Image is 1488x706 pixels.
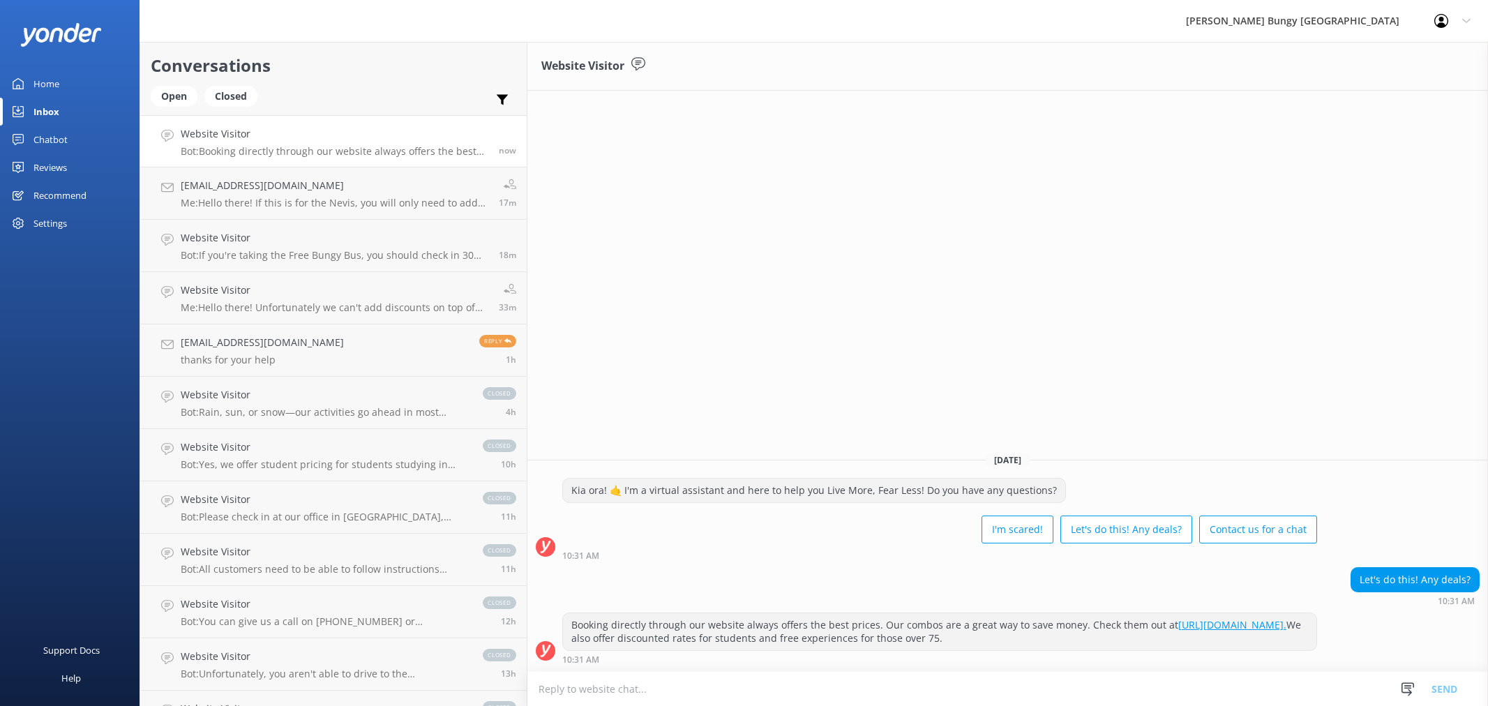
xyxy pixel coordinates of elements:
h4: Website Visitor [181,283,488,298]
span: closed [483,387,516,400]
div: Chatbot [33,126,68,153]
h4: Website Visitor [181,387,469,403]
a: Website VisitorBot:You can give us a call on [PHONE_NUMBER] or [PHONE_NUMBER] to chat with a crew... [140,586,527,638]
span: Reply [479,335,516,347]
p: Bot: Rain, sun, or snow—our activities go ahead in most weather conditions, and it makes for an e... [181,406,469,419]
a: [URL][DOMAIN_NAME]. [1178,618,1286,631]
span: 11:16pm 16-Aug-2025 (UTC +12:00) Pacific/Auckland [501,511,516,523]
span: 09:26am 17-Aug-2025 (UTC +12:00) Pacific/Auckland [506,354,516,366]
span: 12:15am 17-Aug-2025 (UTC +12:00) Pacific/Auckland [501,458,516,470]
h4: Website Visitor [181,492,469,507]
p: thanks for your help [181,354,344,366]
button: I'm scared! [982,516,1053,543]
p: Bot: If you're taking the Free Bungy Bus, you should check in 30 minutes before the bus departure... [181,249,488,262]
h4: Website Visitor [181,544,469,559]
p: Bot: Please check in at our office in [GEOGRAPHIC_DATA], located at [STREET_ADDRESS] Our buses de... [181,511,469,523]
a: Website VisitorMe:Hello there! Unfortunately we can't add discounts on top of discounts, so you w... [140,272,527,324]
p: Me: Hello there! Unfortunately we can't add discounts on top of discounts, so you would need to c... [181,301,488,314]
span: 10:14am 17-Aug-2025 (UTC +12:00) Pacific/Auckland [499,249,516,261]
h4: [EMAIL_ADDRESS][DOMAIN_NAME] [181,178,488,193]
div: Home [33,70,59,98]
h4: Website Visitor [181,649,469,664]
p: Bot: Unfortunately, you aren't able to drive to the [GEOGRAPHIC_DATA] site as it is on private pr... [181,668,469,680]
div: Let's do this! Any deals? [1351,568,1479,592]
div: Settings [33,209,67,237]
p: Bot: All customers need to be able to follow instructions provided by our crew. For the Sky Jump ... [181,563,469,576]
h3: Website Visitor [541,57,624,75]
strong: 10:31 AM [562,656,599,664]
div: 10:31am 17-Aug-2025 (UTC +12:00) Pacific/Auckland [562,654,1318,664]
span: 10:14am 17-Aug-2025 (UTC +12:00) Pacific/Auckland [499,197,516,209]
button: Contact us for a chat [1199,516,1317,543]
div: Help [61,664,81,692]
p: Bot: Booking directly through our website always offers the best prices. Our combos are a great w... [181,145,488,158]
a: Website VisitorBot:If you're taking the Free Bungy Bus, you should check in 30 minutes before the... [140,220,527,272]
span: closed [483,544,516,557]
a: Website VisitorBot:All customers need to be able to follow instructions provided by our crew. For... [140,534,527,586]
div: Booking directly through our website always offers the best prices. Our combos are a great way to... [563,613,1317,650]
h2: Conversations [151,52,516,79]
a: Website VisitorBot:Rain, sun, or snow—our activities go ahead in most weather conditions, and it ... [140,377,527,429]
div: Closed [204,86,257,107]
h4: Website Visitor [181,230,488,246]
span: 09:59am 17-Aug-2025 (UTC +12:00) Pacific/Auckland [499,301,516,313]
a: Open [151,88,204,103]
a: Website VisitorBot:Yes, we offer student pricing for students studying in domestic NZ institution... [140,429,527,481]
span: 09:24pm 16-Aug-2025 (UTC +12:00) Pacific/Auckland [501,668,516,679]
div: Inbox [33,98,59,126]
h4: Website Visitor [181,440,469,455]
p: Bot: You can give us a call on [PHONE_NUMBER] or [PHONE_NUMBER] to chat with a crew member. Our o... [181,615,469,628]
span: closed [483,649,516,661]
div: Reviews [33,153,67,181]
div: 10:31am 17-Aug-2025 (UTC +12:00) Pacific/Auckland [562,550,1318,560]
a: Website VisitorBot:Unfortunately, you aren't able to drive to the [GEOGRAPHIC_DATA] site as it is... [140,638,527,691]
span: 09:33pm 16-Aug-2025 (UTC +12:00) Pacific/Auckland [501,615,516,627]
button: Let's do this! Any deals? [1060,516,1192,543]
h4: Website Visitor [181,596,469,612]
strong: 10:31 AM [562,552,599,560]
strong: 10:31 AM [1438,597,1475,606]
p: Me: Hello there! If this is for the Nevis, you will only need to add one $50 spectator (your wife... [181,197,488,209]
div: 10:31am 17-Aug-2025 (UTC +12:00) Pacific/Auckland [1351,596,1480,606]
a: [EMAIL_ADDRESS][DOMAIN_NAME]Me:Hello there! If this is for the Nevis, you will only need to add o... [140,167,527,220]
a: Closed [204,88,264,103]
h4: Website Visitor [181,126,488,142]
a: [EMAIL_ADDRESS][DOMAIN_NAME]thanks for your helpReply1h [140,324,527,377]
a: Website VisitorBot:Please check in at our office in [GEOGRAPHIC_DATA], located at [STREET_ADDRESS... [140,481,527,534]
span: 06:20am 17-Aug-2025 (UTC +12:00) Pacific/Auckland [506,406,516,418]
a: Website VisitorBot:Booking directly through our website always offers the best prices. Our combos... [140,115,527,167]
div: Support Docs [43,636,100,664]
span: 10:41pm 16-Aug-2025 (UTC +12:00) Pacific/Auckland [501,563,516,575]
img: yonder-white-logo.png [21,23,101,46]
div: Open [151,86,197,107]
div: Recommend [33,181,87,209]
h4: [EMAIL_ADDRESS][DOMAIN_NAME] [181,335,344,350]
span: 10:31am 17-Aug-2025 (UTC +12:00) Pacific/Auckland [499,144,516,156]
div: Kia ora! 🤙 I'm a virtual assistant and here to help you Live More, Fear Less! Do you have any que... [563,479,1065,502]
p: Bot: Yes, we offer student pricing for students studying in domestic NZ institutions. You will ne... [181,458,469,471]
span: closed [483,492,516,504]
span: [DATE] [986,454,1030,466]
span: closed [483,596,516,609]
span: closed [483,440,516,452]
